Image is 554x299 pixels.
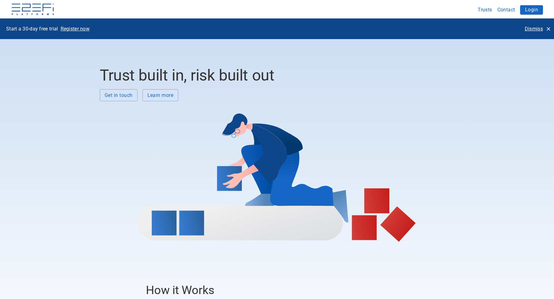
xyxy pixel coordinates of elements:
button: Dismiss [522,23,553,34]
p: Start a 30-day free trial [6,25,58,32]
h3: How it Works [146,283,408,297]
button: Register now [58,23,92,34]
button: Get in touch [100,89,138,101]
p: Dismiss [525,25,543,32]
button: Learn more [143,89,179,101]
p: Register now [61,25,90,32]
h2: Trust built in, risk built out [100,66,454,84]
